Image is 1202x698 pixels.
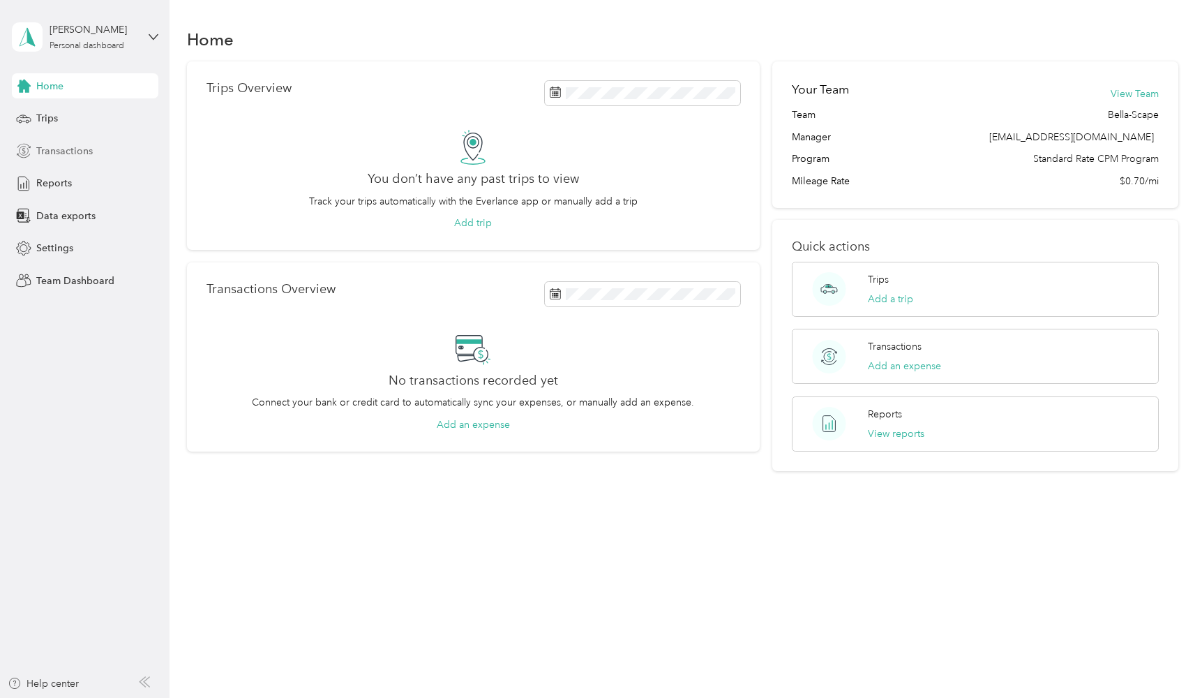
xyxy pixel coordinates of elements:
[868,292,913,306] button: Add a trip
[792,239,1159,254] p: Quick actions
[868,426,924,441] button: View reports
[50,22,137,37] div: [PERSON_NAME]
[50,42,124,50] div: Personal dashboard
[187,32,234,47] h1: Home
[1124,620,1202,698] iframe: Everlance-gr Chat Button Frame
[792,130,831,144] span: Manager
[1108,107,1159,122] span: Bella-Scape
[1033,151,1159,166] span: Standard Rate CPM Program
[36,79,63,94] span: Home
[792,107,816,122] span: Team
[454,216,492,230] button: Add trip
[36,274,114,288] span: Team Dashboard
[36,111,58,126] span: Trips
[437,417,510,432] button: Add an expense
[368,172,579,186] h2: You don’t have any past trips to view
[868,407,902,422] p: Reports
[868,272,889,287] p: Trips
[1120,174,1159,188] span: $0.70/mi
[389,373,558,388] h2: No transactions recorded yet
[792,174,850,188] span: Mileage Rate
[792,151,829,166] span: Program
[989,131,1154,143] span: [EMAIL_ADDRESS][DOMAIN_NAME]
[309,194,638,209] p: Track your trips automatically with the Everlance app or manually add a trip
[206,282,336,297] p: Transactions Overview
[206,81,292,96] p: Trips Overview
[36,144,93,158] span: Transactions
[36,241,73,255] span: Settings
[868,339,922,354] p: Transactions
[36,209,96,223] span: Data exports
[36,176,72,191] span: Reports
[8,676,79,691] button: Help center
[792,81,849,98] h2: Your Team
[252,395,694,410] p: Connect your bank or credit card to automatically sync your expenses, or manually add an expense.
[1111,87,1159,101] button: View Team
[868,359,941,373] button: Add an expense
